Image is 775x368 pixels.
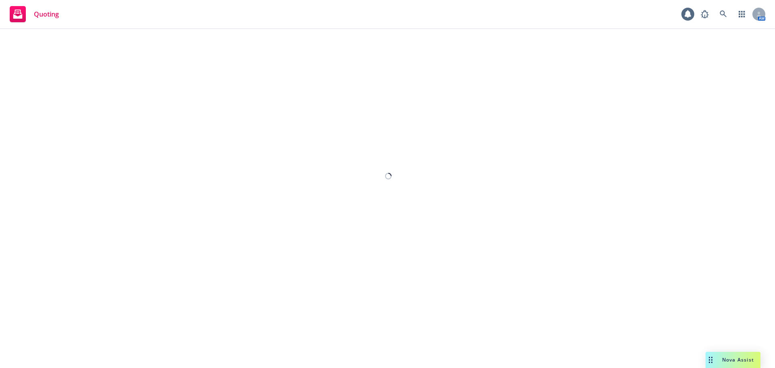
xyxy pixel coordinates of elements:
button: Nova Assist [706,352,760,368]
a: Search [715,6,731,22]
a: Switch app [734,6,750,22]
span: Nova Assist [722,356,754,363]
div: Drag to move [706,352,716,368]
span: Quoting [34,11,59,17]
a: Quoting [6,3,62,25]
a: Report a Bug [697,6,713,22]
